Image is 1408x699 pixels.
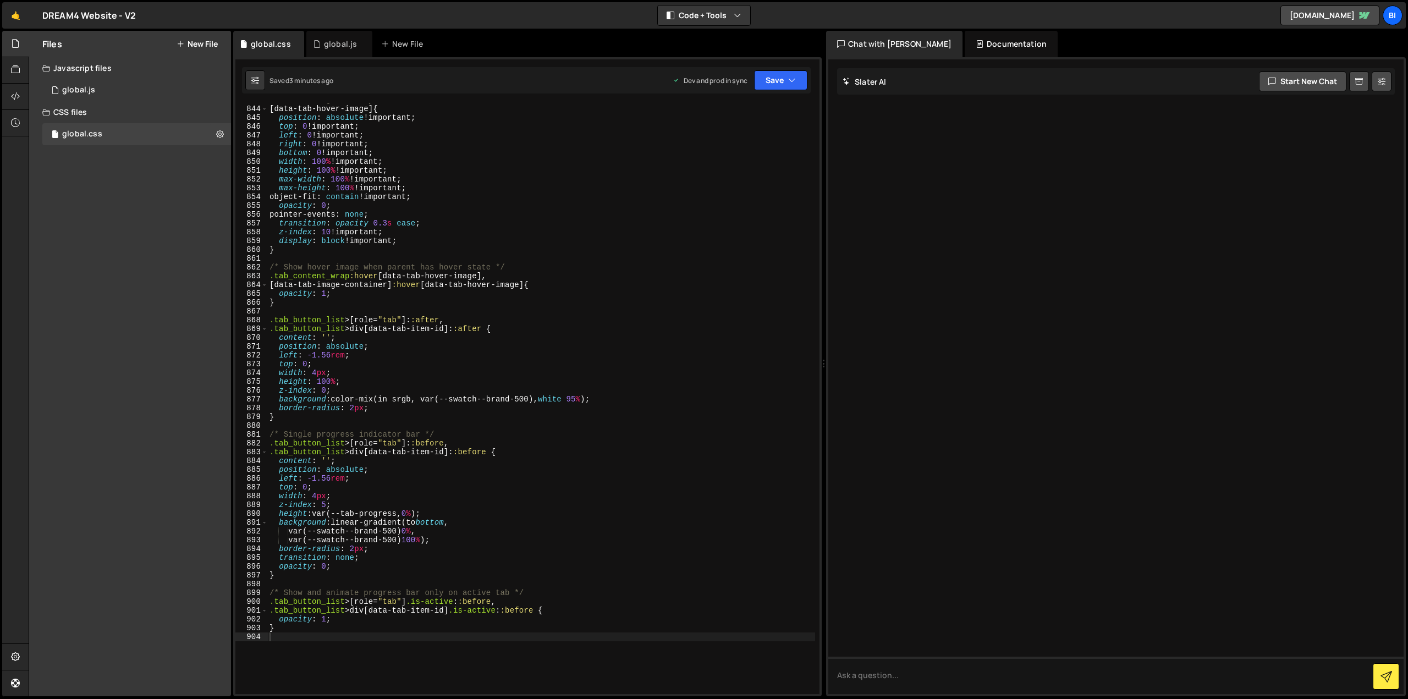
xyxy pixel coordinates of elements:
a: Bi [1383,5,1402,25]
div: 849 [235,148,268,157]
div: 852 [235,175,268,184]
div: 858 [235,228,268,236]
div: 855 [235,201,268,210]
div: 860 [235,245,268,254]
div: 877 [235,395,268,404]
div: 881 [235,430,268,439]
div: 895 [235,553,268,562]
div: 886 [235,474,268,483]
a: [DOMAIN_NAME] [1280,5,1379,25]
div: 888 [235,492,268,500]
div: 17250/47735.css [42,123,235,145]
h2: Slater AI [843,76,887,87]
div: 851 [235,166,268,175]
div: 865 [235,289,268,298]
div: 900 [235,597,268,606]
div: 854 [235,192,268,201]
div: 878 [235,404,268,412]
button: Start new chat [1259,71,1346,91]
div: 846 [235,122,268,131]
div: 901 [235,606,268,615]
div: 868 [235,316,268,324]
div: 848 [235,140,268,148]
div: 890 [235,509,268,518]
div: global.css [251,38,291,49]
div: 873 [235,360,268,368]
button: Code + Tools [658,5,750,25]
button: New File [177,40,218,48]
div: 853 [235,184,268,192]
div: global.css [62,129,102,139]
div: 870 [235,333,268,342]
div: Documentation [965,31,1058,57]
div: Chat with [PERSON_NAME] [826,31,963,57]
div: 889 [235,500,268,509]
div: 862 [235,263,268,272]
div: 872 [235,351,268,360]
button: Save [754,70,807,90]
div: 875 [235,377,268,386]
div: 891 [235,518,268,527]
div: 850 [235,157,268,166]
a: 🤙 [2,2,29,29]
div: 847 [235,131,268,140]
div: 896 [235,562,268,571]
div: Javascript files [29,57,231,79]
div: 874 [235,368,268,377]
div: 892 [235,527,268,536]
div: 880 [235,421,268,430]
div: 883 [235,448,268,456]
div: Saved [269,76,333,85]
div: CSS files [29,101,231,123]
div: 861 [235,254,268,263]
div: 903 [235,624,268,632]
div: 866 [235,298,268,307]
div: New File [381,38,427,49]
div: 904 [235,632,268,641]
div: 902 [235,615,268,624]
div: global.js [62,85,95,95]
div: 887 [235,483,268,492]
div: 869 [235,324,268,333]
div: 864 [235,280,268,289]
div: 898 [235,580,268,588]
div: 845 [235,113,268,122]
div: DREAM4 Website - V2 [42,9,136,22]
div: 844 [235,104,268,113]
div: 856 [235,210,268,219]
h2: Files [42,38,62,50]
div: 884 [235,456,268,465]
div: 876 [235,386,268,395]
div: 863 [235,272,268,280]
div: 3 minutes ago [289,76,333,85]
div: 857 [235,219,268,228]
div: 894 [235,544,268,553]
div: 885 [235,465,268,474]
div: 17250/47734.js [42,79,231,101]
div: 859 [235,236,268,245]
div: global.js [324,38,357,49]
div: 897 [235,571,268,580]
div: 882 [235,439,268,448]
div: 871 [235,342,268,351]
div: 899 [235,588,268,597]
div: 893 [235,536,268,544]
div: 867 [235,307,268,316]
div: Dev and prod in sync [673,76,747,85]
div: 879 [235,412,268,421]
